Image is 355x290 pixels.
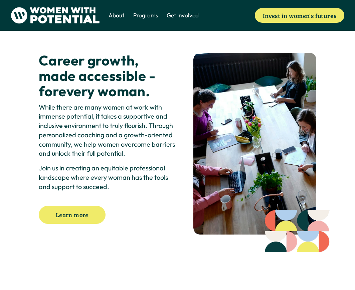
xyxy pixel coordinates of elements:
img: Women With Potential [11,7,100,24]
a: folder dropdown [109,11,124,20]
a: folder dropdown [133,11,158,20]
p: While there are many women at work with immense potential, it takes a supportive and inclusive en... [39,103,176,158]
p: Join us in creating an equitable professional landscape where every woman has the tools and suppo... [39,163,176,191]
a: Invest in women's futures [255,8,344,23]
strong: every woman. [58,82,150,100]
a: Learn more [39,206,105,224]
span: Get Involved [167,11,199,19]
span: Programs [133,11,158,19]
span: About [109,11,124,19]
strong: , made accessible - for [39,51,158,100]
strong: Career growth [39,51,135,69]
a: folder dropdown [167,11,199,20]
